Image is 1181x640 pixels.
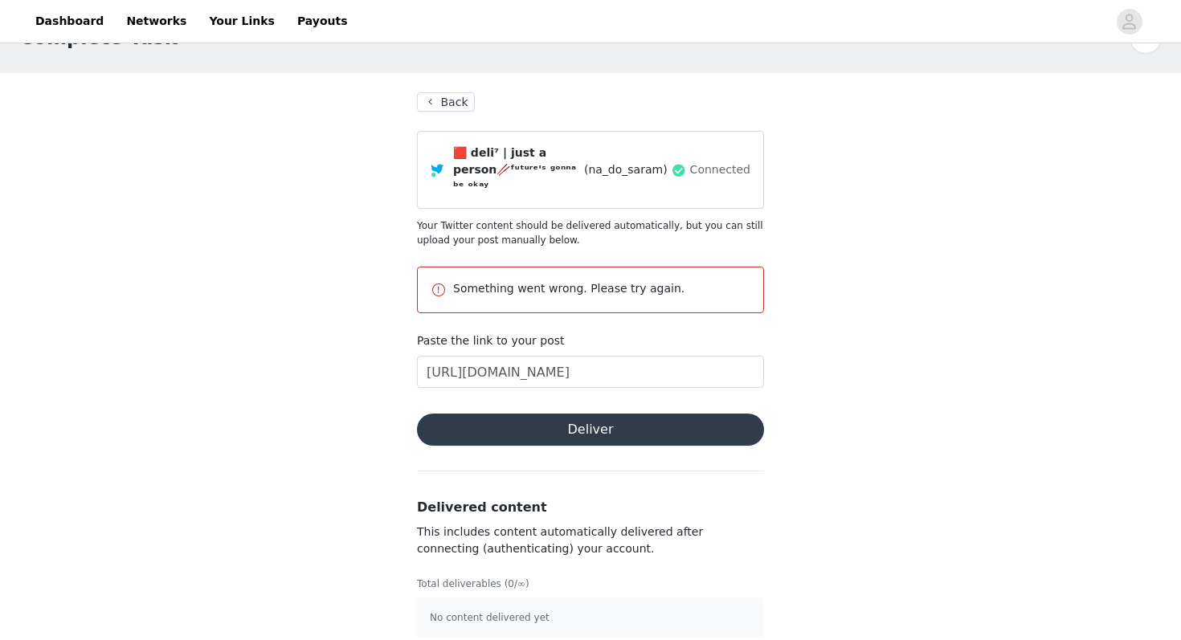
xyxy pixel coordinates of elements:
button: Deliver [417,414,764,446]
input: Paste the link to your content here [417,356,764,388]
a: Your Links [199,3,284,39]
p: Your Twitter content should be delivered automatically, but you can still upload your post manual... [417,218,764,247]
a: Networks [116,3,196,39]
p: Total deliverables (0/∞) [417,577,764,591]
div: avatar [1122,9,1137,35]
p: No content delivered yet [430,610,751,625]
span: 🟥 deli⁷ | just a person🥢ᶠᵘᵗᵘʳᵉ'ˢ ᵍᵒⁿⁿᵃ ᵇᵉ ᵒᵏᵃʸ [453,145,581,195]
span: (na_do_saram) [584,161,668,178]
span: Connected [690,161,750,178]
label: Paste the link to your post [417,334,565,347]
button: Back [417,92,475,112]
a: Dashboard [26,3,113,39]
a: Payouts [288,3,358,39]
span: This includes content automatically delivered after connecting (authenticating) your account. [417,525,703,555]
p: Something went wrong. Please try again. [453,280,750,297]
h3: Delivered content [417,498,764,517]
